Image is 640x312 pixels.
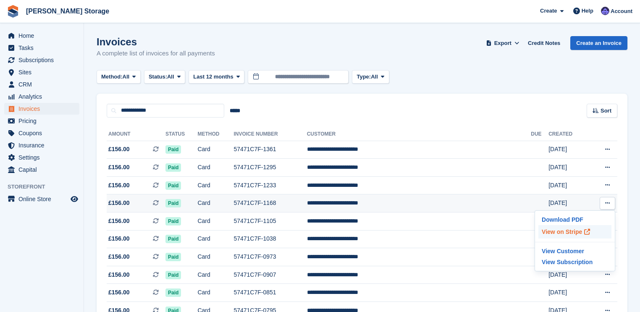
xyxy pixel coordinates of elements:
a: View Subscription [538,257,611,267]
span: Paid [165,181,181,190]
button: Type: All [352,70,389,84]
button: Status: All [144,70,185,84]
span: Export [494,39,511,47]
img: Tim Sinnott [601,7,609,15]
td: 57471C7F-1361 [233,141,307,159]
span: Paid [165,253,181,261]
a: menu [4,30,79,42]
td: 57471C7F-1168 [233,194,307,212]
span: Sort [601,107,611,115]
span: Invoices [18,103,69,115]
span: £156.00 [108,270,130,279]
td: Card [197,248,233,266]
td: Card [197,141,233,159]
span: £156.00 [108,163,130,172]
a: menu [4,103,79,115]
span: Storefront [8,183,84,191]
td: Card [197,176,233,194]
span: Paid [165,271,181,279]
th: Created [548,128,588,141]
a: menu [4,139,79,151]
td: 57471C7F-1233 [233,176,307,194]
button: Export [484,36,521,50]
td: 57471C7F-0973 [233,248,307,266]
span: £156.00 [108,252,130,261]
span: £156.00 [108,199,130,207]
td: 57471C7F-0851 [233,284,307,302]
td: 57471C7F-1038 [233,230,307,248]
span: All [371,73,378,81]
span: Paid [165,145,181,154]
a: [PERSON_NAME] Storage [23,4,113,18]
a: menu [4,115,79,127]
span: Sites [18,66,69,78]
a: Create an Invoice [570,36,627,50]
span: Paid [165,217,181,225]
a: menu [4,193,79,205]
button: Method: All [97,70,141,84]
span: Capital [18,164,69,176]
td: [DATE] [548,266,588,284]
th: Due [531,128,548,141]
h1: Invoices [97,36,215,47]
a: Credit Notes [525,36,564,50]
a: menu [4,54,79,66]
td: Card [197,212,233,231]
span: Home [18,30,69,42]
span: Tasks [18,42,69,54]
a: menu [4,127,79,139]
span: Account [611,7,632,16]
th: Method [197,128,233,141]
span: Online Store [18,193,69,205]
span: £156.00 [108,288,130,297]
span: £156.00 [108,234,130,243]
td: 57471C7F-1105 [233,212,307,231]
a: menu [4,66,79,78]
img: stora-icon-8386f47178a22dfd0bd8f6a31ec36ba5ce8667c1dd55bd0f319d3a0aa187defe.svg [7,5,19,18]
p: A complete list of invoices for all payments [97,49,215,58]
a: menu [4,152,79,163]
td: Card [197,284,233,302]
a: menu [4,164,79,176]
th: Customer [307,128,531,141]
th: Status [165,128,197,141]
span: £156.00 [108,145,130,154]
th: Amount [107,128,165,141]
td: [DATE] [548,284,588,302]
p: View Customer [538,246,611,257]
span: £156.00 [108,217,130,225]
th: Invoice Number [233,128,307,141]
a: View on Stripe [538,225,611,239]
a: Preview store [69,194,79,204]
td: Card [197,230,233,248]
span: Create [540,7,557,15]
span: Analytics [18,91,69,102]
td: Card [197,266,233,284]
span: Settings [18,152,69,163]
span: Paid [165,288,181,297]
span: Pricing [18,115,69,127]
span: Paid [165,163,181,172]
span: Method: [101,73,123,81]
td: [DATE] [548,141,588,159]
p: Download PDF [538,214,611,225]
span: Status: [149,73,167,81]
a: menu [4,42,79,54]
span: Last 12 months [193,73,233,81]
a: menu [4,79,79,90]
td: 57471C7F-1295 [233,159,307,177]
span: Insurance [18,139,69,151]
span: Subscriptions [18,54,69,66]
span: Type: [357,73,371,81]
button: Last 12 months [189,70,244,84]
span: Coupons [18,127,69,139]
a: menu [4,91,79,102]
td: [DATE] [548,194,588,212]
td: [DATE] [548,176,588,194]
span: Paid [165,235,181,243]
td: Card [197,194,233,212]
span: £156.00 [108,181,130,190]
span: CRM [18,79,69,90]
